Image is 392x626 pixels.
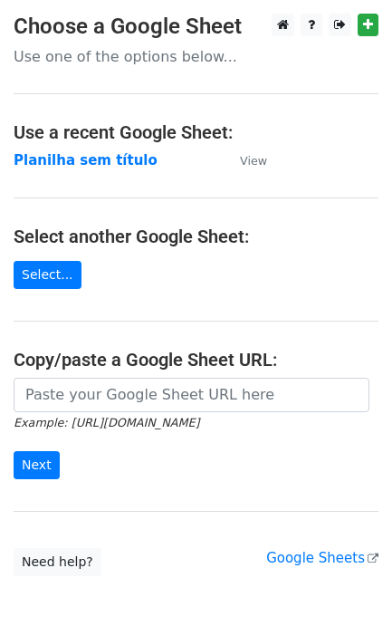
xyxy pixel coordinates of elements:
[14,121,378,143] h4: Use a recent Google Sheet:
[14,416,199,429] small: Example: [URL][DOMAIN_NAME]
[14,548,101,576] a: Need help?
[14,226,378,247] h4: Select another Google Sheet:
[222,152,267,169] a: View
[14,47,378,66] p: Use one of the options below...
[266,550,378,566] a: Google Sheets
[240,154,267,168] small: View
[14,451,60,479] input: Next
[14,14,378,40] h3: Choose a Google Sheet
[14,349,378,371] h4: Copy/paste a Google Sheet URL:
[14,261,81,289] a: Select...
[14,152,158,169] a: Planilha sem título
[14,378,369,412] input: Paste your Google Sheet URL here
